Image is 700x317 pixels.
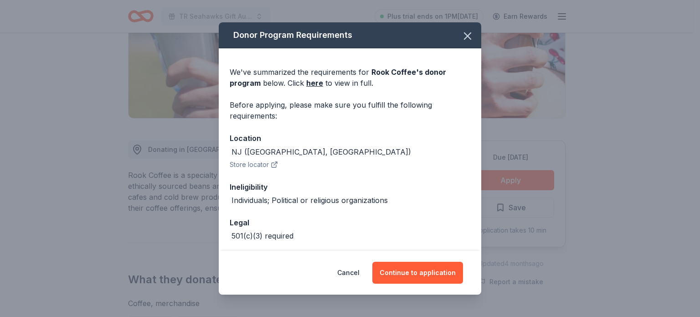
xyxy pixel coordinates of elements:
[230,159,278,170] button: Store locator
[232,195,388,206] div: Individuals; Political or religious organizations
[232,230,293,241] div: 501(c)(3) required
[230,99,470,121] div: Before applying, please make sure you fulfill the following requirements:
[230,67,470,88] div: We've summarized the requirements for below. Click to view in full.
[230,132,470,144] div: Location
[230,181,470,193] div: Ineligibility
[219,22,481,48] div: Donor Program Requirements
[230,217,470,229] div: Legal
[306,78,323,88] a: here
[372,262,463,284] button: Continue to application
[232,146,411,157] div: NJ ([GEOGRAPHIC_DATA], [GEOGRAPHIC_DATA])
[337,262,360,284] button: Cancel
